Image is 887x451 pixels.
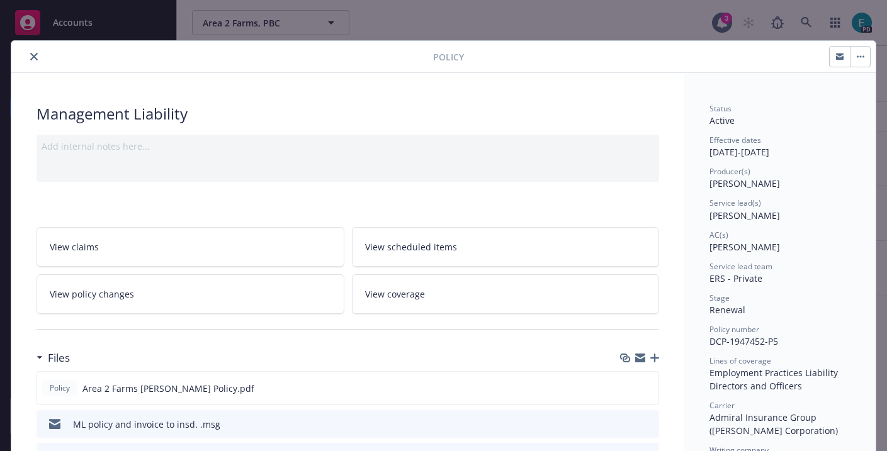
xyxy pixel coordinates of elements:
span: Service lead(s) [709,198,761,208]
span: Producer(s) [709,166,750,177]
span: [PERSON_NAME] [709,209,780,221]
span: View policy changes [50,287,134,301]
span: ERS - Private [709,272,762,284]
button: close [26,49,42,64]
span: AC(s) [709,230,728,240]
button: download file [622,382,632,395]
span: Policy [47,382,72,394]
a: View scheduled items [352,227,660,267]
div: Directors and Officers [709,379,850,393]
span: Carrier [709,400,735,411]
div: Management Liability [37,103,659,125]
span: DCP-1947452-P5 [709,335,778,347]
a: View claims [37,227,344,267]
span: Renewal [709,304,745,316]
span: Lines of coverage [709,355,771,366]
div: Add internal notes here... [42,140,654,153]
span: [PERSON_NAME] [709,177,780,189]
h3: Files [48,350,70,366]
div: [DATE] - [DATE] [709,135,850,159]
span: View coverage [365,287,425,301]
span: [PERSON_NAME] [709,241,780,253]
div: ML policy and invoice to insd. .msg [73,418,220,431]
span: Active [709,114,735,126]
span: Policy number [709,324,759,335]
span: Effective dates [709,135,761,145]
span: Area 2 Farms [PERSON_NAME] Policy.pdf [82,382,254,395]
button: preview file [643,418,654,431]
span: Status [709,103,732,114]
span: Service lead team [709,261,772,272]
div: Files [37,350,70,366]
span: View claims [50,240,99,253]
button: preview file [642,382,653,395]
span: Stage [709,292,730,303]
span: View scheduled items [365,240,457,253]
a: View policy changes [37,274,344,314]
a: View coverage [352,274,660,314]
span: Admiral Insurance Group ([PERSON_NAME] Corporation) [709,411,838,437]
div: Employment Practices Liability [709,366,850,379]
button: download file [623,418,633,431]
span: Policy [433,50,464,64]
